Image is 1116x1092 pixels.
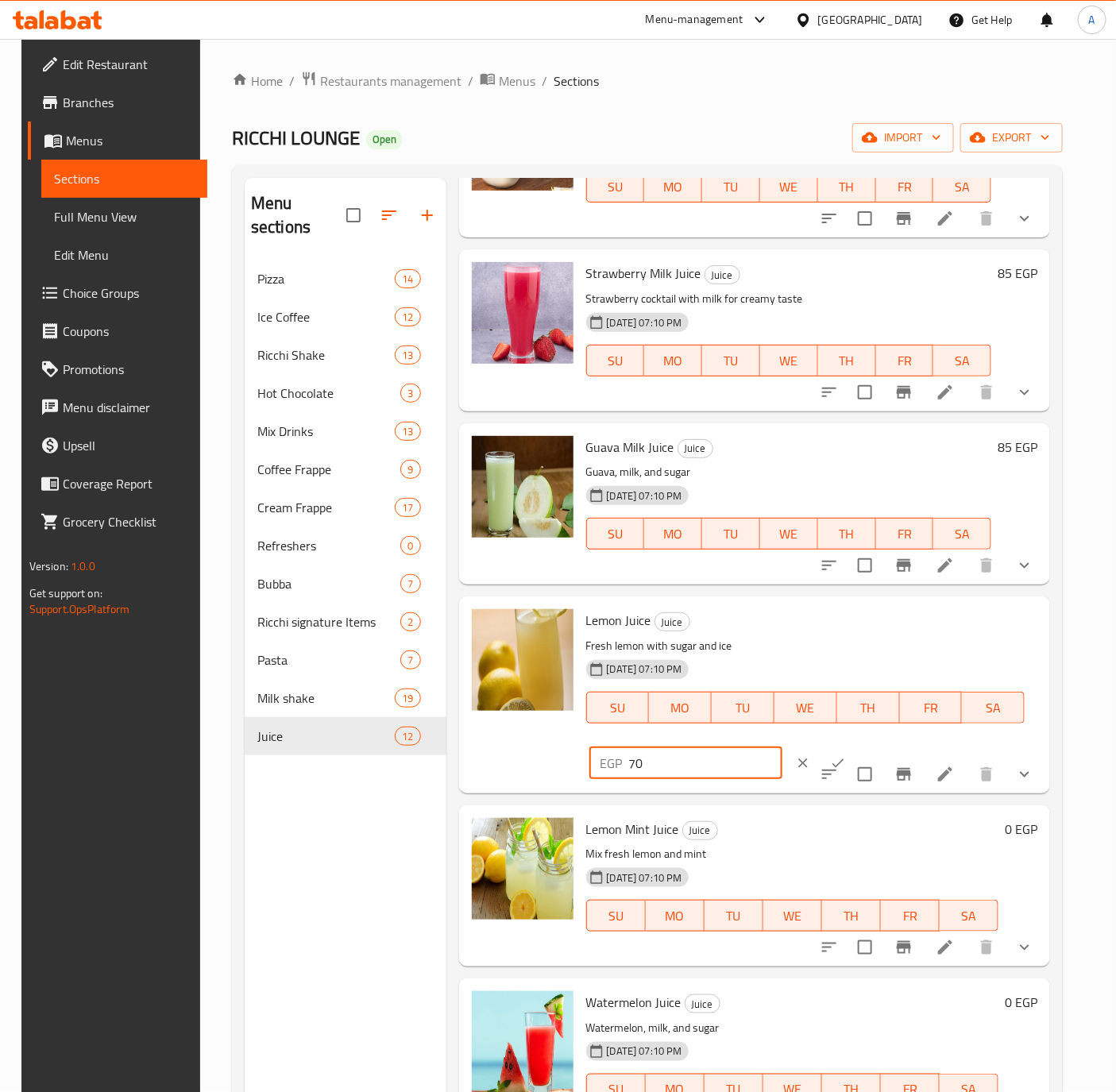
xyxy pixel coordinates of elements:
[29,583,102,604] span: Get support on:
[712,692,774,723] button: TU
[818,518,876,550] button: TH
[542,71,547,91] li: /
[257,422,395,441] span: Mix Drinks
[586,817,679,841] span: Lemon Mint Juice
[1015,938,1034,957] svg: Show Choices
[967,928,1006,967] button: delete
[54,169,195,188] span: Sections
[63,322,195,341] span: Coupons
[655,696,705,720] span: MO
[586,289,992,309] p: Strawberry cocktail with milk for creamy taste
[1015,383,1034,402] svg: Show Choices
[257,269,395,288] span: Pizza
[245,565,446,603] div: Bubba7
[257,345,395,365] span: Ricchi Shake
[962,692,1025,723] button: SA
[257,727,395,746] span: Juice
[818,345,876,376] button: TH
[1006,546,1044,585] button: show more
[774,692,837,723] button: WE
[54,245,195,264] span: Edit Menu
[876,345,934,376] button: FR
[28,388,208,426] a: Menu disclaimer
[586,261,701,285] span: Strawberry Milk Juice
[709,349,754,372] span: TU
[968,696,1018,720] span: SA
[245,527,446,565] div: Refreshers0
[1015,556,1034,575] svg: Show Choices
[232,120,360,156] span: RICCHI LOUNGE
[600,870,689,886] span: [DATE] 07:10 PM
[876,171,934,203] button: FR
[245,450,446,488] div: Coffee Frappe9
[28,503,208,541] a: Grocery Checklist
[63,436,195,455] span: Upsell
[54,207,195,226] span: Full Menu View
[257,650,400,669] div: Pasta
[408,196,446,234] button: Add section
[848,549,882,582] span: Select to update
[967,755,1006,793] button: delete
[257,574,400,593] span: Bubba
[396,272,419,287] span: 14
[593,523,639,546] span: SU
[586,692,650,723] button: SU
[586,462,992,482] p: Guava, milk, and sugar
[29,599,130,619] a: Support.OpsPlatform
[600,315,689,330] span: [DATE] 07:10 PM
[682,821,718,840] div: Juice
[824,176,870,199] span: TH
[366,130,403,149] div: Open
[41,198,208,236] a: Full Menu View
[41,160,208,198] a: Sections
[396,729,419,744] span: 12
[767,349,812,372] span: WE
[1006,928,1044,967] button: show more
[651,176,696,199] span: MO
[933,518,991,550] button: SA
[28,426,208,465] a: Upsell
[586,345,645,376] button: SU
[245,260,446,298] div: Pizza14
[28,350,208,388] a: Promotions
[960,123,1063,152] button: export
[400,650,420,669] div: items
[763,900,822,932] button: WE
[705,900,763,932] button: TU
[865,128,941,148] span: import
[257,460,400,479] span: Coffee Frappe
[586,1018,999,1038] p: Watermelon, milk, and sugar
[41,236,208,274] a: Edit Menu
[257,612,400,631] span: Ricchi signature Items
[257,498,395,517] span: Cream Frappe
[933,171,991,203] button: SA
[646,10,743,29] div: Menu-management
[760,171,818,203] button: WE
[837,692,900,723] button: TH
[28,83,208,122] a: Branches
[401,538,419,554] span: 0
[245,488,446,527] div: Cream Frappe17
[678,439,712,457] span: Juice
[940,176,985,199] span: SA
[1005,991,1037,1013] h6: 0 EGP
[66,131,195,150] span: Menus
[848,376,882,409] span: Select to update
[257,307,395,326] div: Ice Coffee
[786,746,821,781] button: clear
[63,360,195,379] span: Promotions
[1006,199,1044,237] button: show more
[885,755,923,793] button: Branch-specific-item
[882,176,928,199] span: FR
[593,696,643,720] span: SU
[967,373,1006,411] button: delete
[257,689,395,708] div: Milk shake
[232,71,1063,91] nav: breadcrumb
[472,436,573,538] img: Guava Milk Juice
[705,266,739,284] span: Juice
